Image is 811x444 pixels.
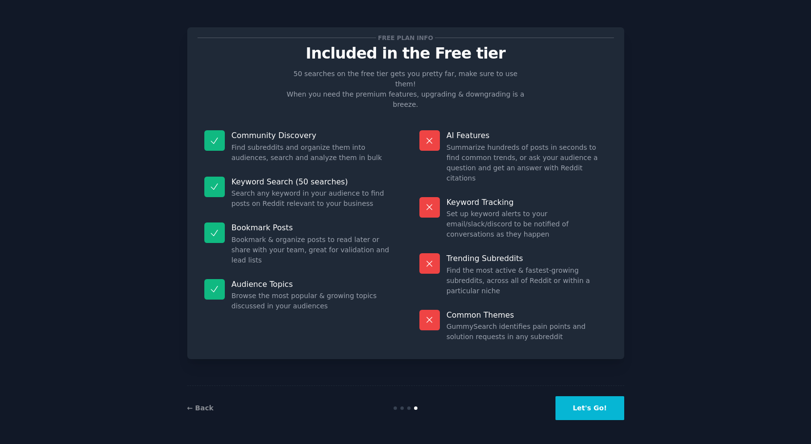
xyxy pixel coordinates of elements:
[447,265,607,296] dd: Find the most active & fastest-growing subreddits, across all of Reddit or within a particular niche
[447,130,607,141] p: AI Features
[447,253,607,263] p: Trending Subreddits
[198,45,614,62] p: Included in the Free tier
[447,142,607,183] dd: Summarize hundreds of posts in seconds to find common trends, or ask your audience a question and...
[232,291,392,311] dd: Browse the most popular & growing topics discussed in your audiences
[232,130,392,141] p: Community Discovery
[232,142,392,163] dd: Find subreddits and organize them into audiences, search and analyze them in bulk
[447,310,607,320] p: Common Themes
[232,279,392,289] p: Audience Topics
[232,188,392,209] dd: Search any keyword in your audience to find posts on Reddit relevant to your business
[283,69,529,110] p: 50 searches on the free tier gets you pretty far, make sure to use them! When you need the premiu...
[376,33,435,43] span: Free plan info
[232,177,392,187] p: Keyword Search (50 searches)
[187,404,214,412] a: ← Back
[447,209,607,240] dd: Set up keyword alerts to your email/slack/discord to be notified of conversations as they happen
[447,197,607,207] p: Keyword Tracking
[232,235,392,265] dd: Bookmark & organize posts to read later or share with your team, great for validation and lead lists
[555,396,624,420] button: Let's Go!
[232,222,392,233] p: Bookmark Posts
[447,322,607,342] dd: GummySearch identifies pain points and solution requests in any subreddit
